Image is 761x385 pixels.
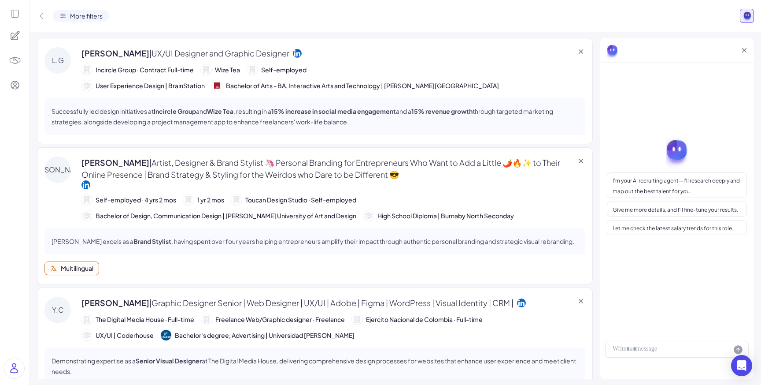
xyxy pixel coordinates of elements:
div: Multilingual [61,264,93,273]
div: Y.C [44,297,71,323]
img: 4blF7nbYMBMHBwcHBwcHBwcHBwcHBwcHB4es+Bd0DLy0SdzEZwAAAABJRU5ErkJggg== [9,54,21,67]
span: Self-employed · 4 yrs 2 mos [96,195,176,205]
div: L.G [44,47,71,74]
span: More filters [70,11,103,21]
span: Let me check the latest salary trends for this role. [613,225,733,232]
span: Wize Tea [215,65,240,75]
span: | Artist, Designer & Brand Stylist 🦄 Personal Branding for Entrepreneurs Who Want to Add a Little... [81,157,560,179]
span: I'm your AI recruiting agent—I'll research deeply and map out the best talent for you. [613,177,740,194]
span: [PERSON_NAME] [81,297,513,309]
span: User Experience Design | BrainStation [96,81,205,90]
p: [PERSON_NAME] excels as a , having spent over four years helping entrepreneurs amplify their impa... [52,236,574,247]
strong: Incircle Group [154,107,196,115]
strong: Wize Tea [207,107,233,115]
span: Bachelor of Arts - BA, Interactive Arts and Technology | [PERSON_NAME][GEOGRAPHIC_DATA] [226,81,499,90]
span: Freelance Web/Graphic designer · Freelance [215,315,345,324]
img: user_logo.png [4,358,24,378]
span: [PERSON_NAME] [81,47,289,59]
span: High School Diploma | Burnaby North Seconday [377,211,514,221]
strong: 15% revenue growth [411,107,473,115]
span: | Graphic Designer Senior | Web Designer | UX/UI | Adobe | Figma | WordPress | Visual Identity | ... [149,298,513,308]
span: Self-employed [261,65,307,75]
span: Ejercito Nacional de Colombia · Full-time [366,315,483,324]
img: 1407.jpg [161,330,171,340]
strong: 15% increase in social media engagement [271,107,396,115]
strong: Senior Visual Designer [136,357,202,365]
span: Bachelor of Design, Communication Design | [PERSON_NAME] University of Art and Design [96,211,356,221]
div: [PERSON_NAME] [44,157,71,183]
span: 1 yr 2 mos [197,195,224,205]
span: Give me more details, and I'll fine-tune your results. [613,206,738,213]
p: Successfully led design initiatives at and , resulting in a and a through targeted marketing stra... [52,106,578,127]
strong: Brand Stylist [133,237,171,245]
span: Toucan Design Studio · Self-employed [245,195,356,205]
span: | UX/UI Designer and Graphic Designer [149,48,289,58]
span: Bachelor's degree, Advertising | Universidad [PERSON_NAME] [175,331,355,340]
span: UX/UI | Coderhouse [96,331,154,340]
span: The Digital Media House · Full-time [96,315,194,324]
div: Open Intercom Messenger [731,355,752,376]
img: 318.jpg [212,80,222,91]
span: Incircle Group · Contract Full-time [96,65,194,75]
span: [PERSON_NAME] [81,157,582,180]
p: Demonstrating expertise as a at The Digital Media House, delivering comprehensive design processe... [52,355,578,377]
